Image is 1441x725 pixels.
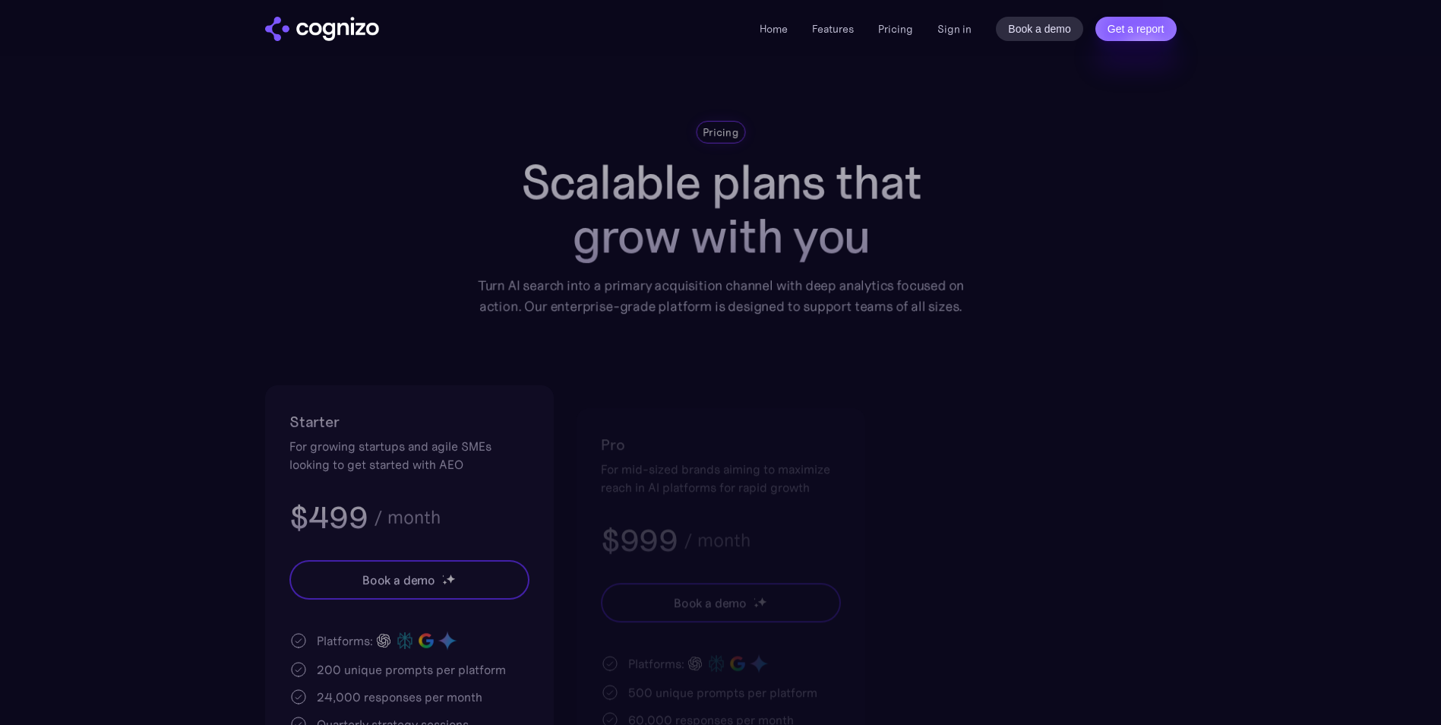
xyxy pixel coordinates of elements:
[601,432,841,457] h2: Pro
[289,560,529,600] a: Book a demostarstarstar
[673,594,746,612] div: Book a demo
[683,531,750,549] div: / month
[601,583,841,622] a: Book a demostarstarstar
[441,580,447,585] img: star
[812,22,854,36] a: Features
[289,498,368,537] h3: $499
[441,575,444,577] img: star
[753,598,755,600] img: star
[373,508,440,527] div: / month
[445,574,455,584] img: star
[703,125,738,140] div: Pricing
[265,17,379,41] img: cognizo logo
[628,654,684,673] div: Platforms:
[753,603,758,608] img: star
[996,17,1083,41] a: Book a demo
[937,20,972,38] a: Sign in
[289,410,529,434] h2: Starter
[317,632,373,650] div: Platforms:
[628,683,817,701] div: 500 unique prompts per platform
[601,521,678,560] h3: $999
[289,437,529,473] div: For growing startups and agile SMEs looking to get started with AEO
[362,571,435,589] div: Book a demo
[601,460,841,496] div: For mid-sized brands aiming to maximize reach in AI platforms for rapid growth
[757,597,766,606] img: star
[265,17,379,41] a: home
[466,275,975,317] div: Turn AI search into a primary acquisition channel with deep analytics focused on action. Our ente...
[317,688,482,706] div: 24,000 responses per month
[878,22,913,36] a: Pricing
[1095,17,1177,41] a: Get a report
[466,155,975,263] h1: Scalable plans that grow with you
[760,22,788,36] a: Home
[317,660,506,679] div: 200 unique prompts per platform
